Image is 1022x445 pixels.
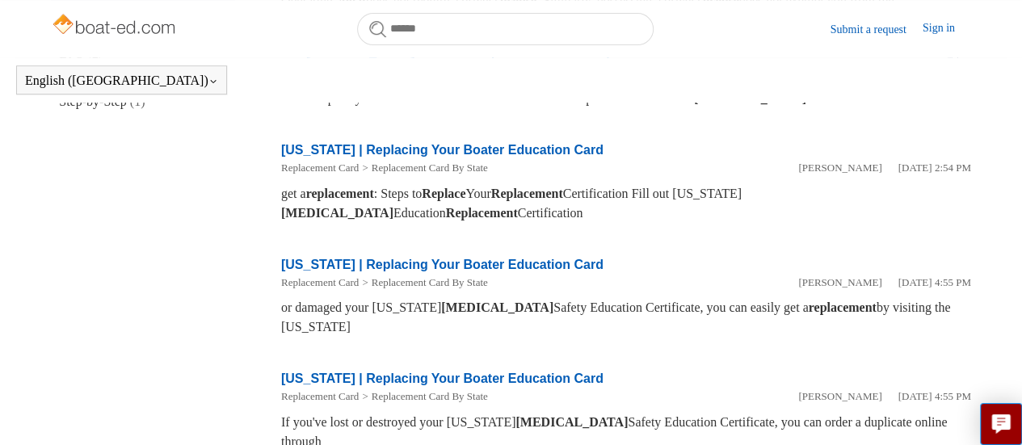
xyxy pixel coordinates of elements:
a: Replacement Card [281,276,359,288]
time: 05/22/2024, 14:54 [898,162,970,174]
em: Replacement [491,187,563,200]
button: English ([GEOGRAPHIC_DATA]) [25,73,218,88]
em: Replacement [446,206,518,220]
li: Replacement Card By State [359,160,487,176]
a: Replacement Card [281,390,359,402]
a: Replacement Card By State [372,162,488,174]
em: Replace [422,187,465,200]
button: Live chat [980,403,1022,445]
li: [PERSON_NAME] [798,275,881,291]
a: Sign in [923,19,971,39]
time: 05/22/2024, 16:55 [898,276,970,288]
a: [US_STATE] | Replacing Your Boater Education Card [281,372,604,385]
a: [US_STATE] | Replacing Your Boater Education Card [281,143,604,157]
li: [PERSON_NAME] [798,160,881,176]
li: Replacement Card By State [359,388,487,405]
li: Replacement Card [281,388,359,405]
em: [MEDICAL_DATA] [441,300,553,314]
li: [PERSON_NAME] [798,388,881,405]
time: 05/21/2024, 16:55 [898,390,970,402]
div: get a : Steps to Your Certification Fill out [US_STATE] Education Certification [281,184,971,223]
a: [US_STATE] | Replacing Your Boater Education Card [281,258,604,271]
div: or damaged your [US_STATE] Safety Education Certificate, you can easily get a by visiting the [US... [281,298,971,337]
img: Boat-Ed Help Center home page [51,10,179,42]
a: Submit a request [831,21,923,38]
em: replacement [809,300,877,314]
input: Search [357,13,654,45]
em: replacement [306,187,374,200]
li: Replacement Card [281,275,359,291]
em: [MEDICAL_DATA] [515,415,628,429]
li: Replacement Card [281,160,359,176]
a: Replacement Card [281,162,359,174]
li: Replacement Card By State [359,275,487,291]
a: Replacement Card By State [372,276,488,288]
a: Replacement Card By State [372,390,488,402]
em: [MEDICAL_DATA] [281,206,393,220]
